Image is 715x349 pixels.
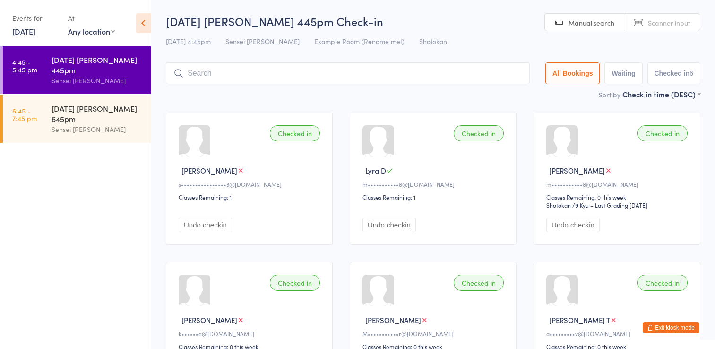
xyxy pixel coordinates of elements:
[622,89,700,99] div: Check in time (DESC)
[549,315,610,325] span: [PERSON_NAME] T
[362,218,416,232] button: Undo checkin
[179,193,323,201] div: Classes Remaining: 1
[365,315,421,325] span: [PERSON_NAME]
[599,90,620,99] label: Sort by
[179,218,232,232] button: Undo checkin
[362,193,507,201] div: Classes Remaining: 1
[314,36,405,46] span: Example Room (Rename me!)
[569,18,614,27] span: Manual search
[454,275,504,291] div: Checked in
[647,62,701,84] button: Checked in6
[179,330,323,338] div: k••••••e@[DOMAIN_NAME]
[166,62,530,84] input: Search
[637,125,688,141] div: Checked in
[572,201,647,209] span: / 9 Kyu – Last Grading [DATE]
[225,36,300,46] span: Sensei [PERSON_NAME]
[546,218,600,232] button: Undo checkin
[365,166,386,175] span: Lyra D
[52,124,143,135] div: Sensei [PERSON_NAME]
[546,193,690,201] div: Classes Remaining: 0 this week
[689,70,693,77] div: 6
[546,201,571,209] div: Shotokan
[179,180,323,188] div: s••••••••••••••••3@[DOMAIN_NAME]
[3,46,151,94] a: 4:45 -5:45 pm[DATE] [PERSON_NAME] 445pmSensei [PERSON_NAME]
[52,103,143,124] div: [DATE] [PERSON_NAME] 645pm
[12,107,37,122] time: 6:45 - 7:45 pm
[12,58,37,73] time: 4:45 - 5:45 pm
[270,125,320,141] div: Checked in
[270,275,320,291] div: Checked in
[12,26,35,36] a: [DATE]
[546,330,690,338] div: a•••••••••v@[DOMAIN_NAME]
[454,125,504,141] div: Checked in
[362,330,507,338] div: M•••••••••••r@[DOMAIN_NAME]
[166,36,211,46] span: [DATE] 4:45pm
[545,62,600,84] button: All Bookings
[362,180,507,188] div: m•••••••••••8@[DOMAIN_NAME]
[181,166,237,175] span: [PERSON_NAME]
[643,322,699,333] button: Exit kiosk mode
[68,10,115,26] div: At
[546,180,690,188] div: m•••••••••••8@[DOMAIN_NAME]
[637,275,688,291] div: Checked in
[52,54,143,75] div: [DATE] [PERSON_NAME] 445pm
[68,26,115,36] div: Any location
[549,166,605,175] span: [PERSON_NAME]
[3,95,151,143] a: 6:45 -7:45 pm[DATE] [PERSON_NAME] 645pmSensei [PERSON_NAME]
[52,75,143,86] div: Sensei [PERSON_NAME]
[12,10,59,26] div: Events for
[419,36,447,46] span: Shotokan
[604,62,642,84] button: Waiting
[648,18,690,27] span: Scanner input
[166,13,700,29] h2: [DATE] [PERSON_NAME] 445pm Check-in
[181,315,237,325] span: [PERSON_NAME]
